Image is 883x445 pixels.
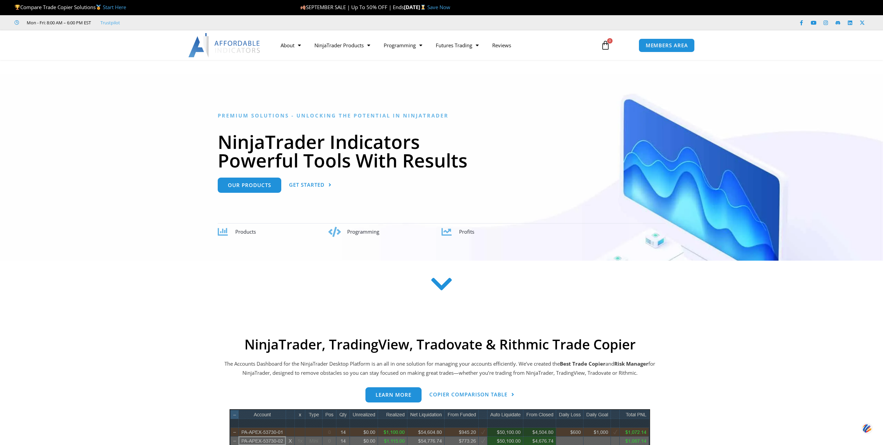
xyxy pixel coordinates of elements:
img: 🍂 [301,5,306,10]
img: 🥇 [96,5,101,10]
strong: Risk Manager [614,360,648,367]
span: Products [235,228,256,235]
span: Our Products [228,183,271,188]
a: MEMBERS AREA [639,38,695,52]
img: ⌛ [421,5,426,10]
a: Reviews [485,37,518,53]
h6: Premium Solutions - Unlocking the Potential in NinjaTrader [218,112,666,119]
img: LogoAI | Affordable Indicators – NinjaTrader [188,33,261,57]
h1: NinjaTrader Indicators Powerful Tools With Results [218,132,666,169]
p: The Accounts Dashboard for the NinjaTrader Desktop Platform is an all in one solution for managin... [223,359,656,378]
span: Copier Comparison Table [429,392,507,397]
span: Compare Trade Copier Solutions [15,4,126,10]
span: Programming [347,228,379,235]
a: Copier Comparison Table [429,387,515,402]
a: Save Now [427,4,450,10]
a: Programming [377,37,429,53]
a: Learn more [365,387,422,402]
nav: Menu [274,37,593,53]
img: svg+xml;base64,PHN2ZyB3aWR0aD0iNDQiIGhlaWdodD0iNDQiIHZpZXdCb3g9IjAgMCA0NCA0NCIgZmlsbD0ibm9uZSIgeG... [861,422,873,435]
img: 🏆 [15,5,20,10]
a: 0 [591,35,620,55]
a: NinjaTrader Products [308,37,377,53]
a: Our Products [218,178,281,193]
h2: NinjaTrader, TradingView, Tradovate & Rithmic Trade Copier [223,336,656,352]
span: MEMBERS AREA [646,43,688,48]
span: Profits [459,228,474,235]
a: Futures Trading [429,37,485,53]
a: Trustpilot [100,19,120,27]
strong: [DATE] [404,4,427,10]
span: Mon - Fri: 8:00 AM – 6:00 PM EST [25,19,91,27]
span: Learn more [376,392,411,397]
a: About [274,37,308,53]
b: Best Trade Copier [560,360,605,367]
span: Get Started [289,182,325,187]
a: Get Started [289,178,332,193]
span: 0 [607,38,613,44]
span: SEPTEMBER SALE | Up To 50% OFF | Ends [300,4,404,10]
a: Start Here [103,4,126,10]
